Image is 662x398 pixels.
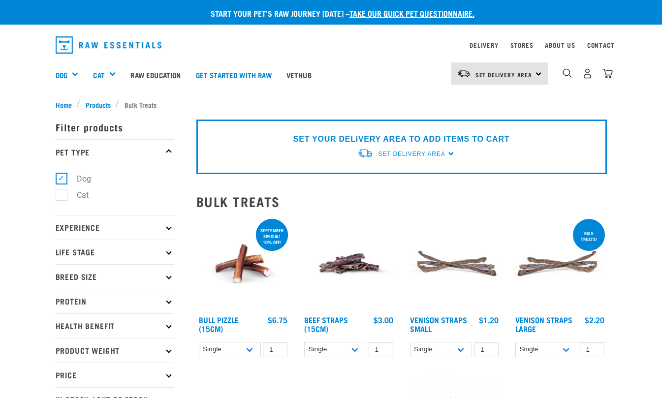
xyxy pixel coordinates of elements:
[580,342,604,357] input: 1
[545,43,575,47] a: About Us
[349,11,474,15] a: take our quick pet questionnaire.
[56,99,72,110] span: Home
[80,99,116,110] a: Products
[196,217,290,311] img: Bull Pizzle
[357,148,373,158] img: van-moving.png
[369,342,393,357] input: 1
[602,68,613,79] img: home-icon@2x.png
[302,217,396,311] img: Raw Essentials Beef Straps 15cm 6 Pack
[56,139,174,164] p: Pet Type
[408,217,502,311] img: Venison Straps
[86,99,111,110] span: Products
[56,115,174,139] p: Filter products
[199,317,239,331] a: Bull Pizzle (15cm)
[56,99,77,110] a: Home
[410,317,467,331] a: Venison Straps Small
[196,194,607,209] h2: Bulk Treats
[510,43,534,47] a: Stores
[293,133,509,145] p: SET YOUR DELIVERY AREA TO ADD ITEMS TO CART
[56,289,174,313] p: Protein
[189,55,279,94] a: Get started with Raw
[587,43,615,47] a: Contact
[585,315,604,324] div: $2.20
[48,32,615,58] nav: dropdown navigation
[61,189,93,201] label: Cat
[56,264,174,289] p: Breed Size
[378,151,445,157] span: Set Delivery Area
[56,36,162,54] img: Raw Essentials Logo
[457,69,471,78] img: van-moving.png
[374,315,393,324] div: $3.00
[56,313,174,338] p: Health Benefit
[573,226,605,246] div: BULK TREATS!
[93,69,104,81] a: Cat
[268,315,287,324] div: $6.75
[279,55,319,94] a: Vethub
[474,342,499,357] input: 1
[582,68,593,79] img: user.png
[479,315,499,324] div: $1.20
[513,217,607,311] img: Stack of 3 Venison Straps Treats for Pets
[61,173,95,185] label: Dog
[256,223,288,249] div: September special! 10% off!
[123,55,188,94] a: Raw Education
[263,342,287,357] input: 1
[563,68,572,78] img: home-icon-1@2x.png
[56,363,174,387] p: Price
[56,215,174,240] p: Experience
[515,317,572,331] a: Venison Straps Large
[56,240,174,264] p: Life Stage
[470,43,498,47] a: Delivery
[304,317,348,331] a: Beef Straps (15cm)
[56,338,174,363] p: Product Weight
[56,99,607,110] nav: breadcrumbs
[56,69,67,81] a: Dog
[475,73,533,76] span: Set Delivery Area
